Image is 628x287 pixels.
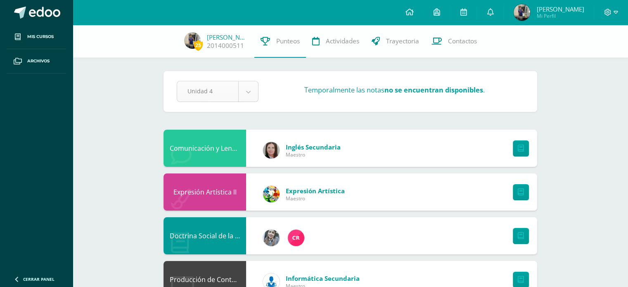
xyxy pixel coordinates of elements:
span: Punteos [276,37,300,45]
span: Archivos [27,58,50,64]
img: 520b1215c1fa6d764983fcd0fdd6a393.png [184,32,201,49]
a: Contactos [425,25,483,58]
h3: Temporalmente las notas . [304,85,485,95]
span: [PERSON_NAME] [536,5,584,13]
img: cba4c69ace659ae4cf02a5761d9a2473.png [263,230,280,246]
span: 25 [194,40,203,50]
span: Maestro [286,195,345,202]
a: Trayectoria [365,25,425,58]
img: 8af0450cf43d44e38c4a1497329761f3.png [263,142,280,159]
a: Mis cursos [7,25,66,49]
a: [PERSON_NAME] [207,33,248,41]
a: Punteos [254,25,306,58]
div: Comunicación y Lenguaje L3 Inglés [164,130,246,167]
div: Expresión Artística II [164,173,246,211]
img: 866c3f3dc5f3efb798120d7ad13644d9.png [288,230,304,246]
span: Informática Secundaria [286,274,360,282]
a: Archivos [7,49,66,74]
span: Expresión Artística [286,187,345,195]
span: Maestro [286,151,341,158]
span: Mi Perfil [536,12,584,19]
span: Inglés Secundaria [286,143,341,151]
span: Unidad 4 [187,81,228,101]
strong: no se encuentran disponibles [384,85,483,95]
span: Trayectoria [386,37,419,45]
a: Actividades [306,25,365,58]
a: Unidad 4 [177,81,258,102]
span: Contactos [448,37,477,45]
span: Mis cursos [27,33,54,40]
span: Cerrar panel [23,276,55,282]
span: Actividades [326,37,359,45]
img: 159e24a6ecedfdf8f489544946a573f0.png [263,186,280,202]
a: 2014000511 [207,41,244,50]
img: 520b1215c1fa6d764983fcd0fdd6a393.png [514,4,530,21]
div: Doctrina Social de la Iglesia [164,217,246,254]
